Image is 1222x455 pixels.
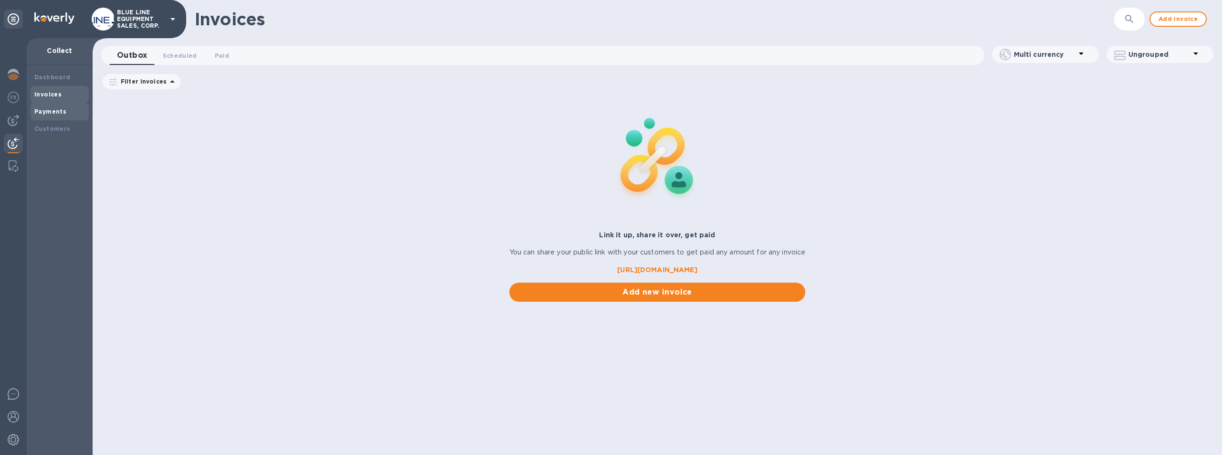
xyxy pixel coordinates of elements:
span: Add new invoice [517,286,798,298]
p: Link it up, share it over, get paid [509,230,806,240]
span: Outbox [117,49,147,62]
p: Ungrouped [1128,50,1190,59]
button: Add invoice [1149,11,1207,27]
p: You can share your public link with your customers to get paid any amount for any invoice [509,247,806,257]
span: Paid [215,51,229,61]
b: Customers [34,125,71,132]
p: Filter Invoices [117,77,167,85]
h1: Invoices [195,9,265,29]
p: Multi currency [1014,50,1075,59]
p: BLUE LINE EQUIPMENT SALES, CORP. [117,9,165,29]
a: [URL][DOMAIN_NAME] [509,265,806,275]
b: [URL][DOMAIN_NAME] [617,266,697,274]
iframe: Chat Widget [1174,409,1222,455]
b: Invoices [34,91,62,98]
span: Scheduled [163,51,197,61]
img: Logo [34,12,74,24]
b: Dashboard [34,74,71,81]
button: Add new invoice [509,283,806,302]
b: Payments [34,108,66,115]
span: Add invoice [1158,13,1198,25]
img: Foreign exchange [8,92,19,103]
div: Unpin categories [4,10,23,29]
p: Collect [34,46,85,55]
